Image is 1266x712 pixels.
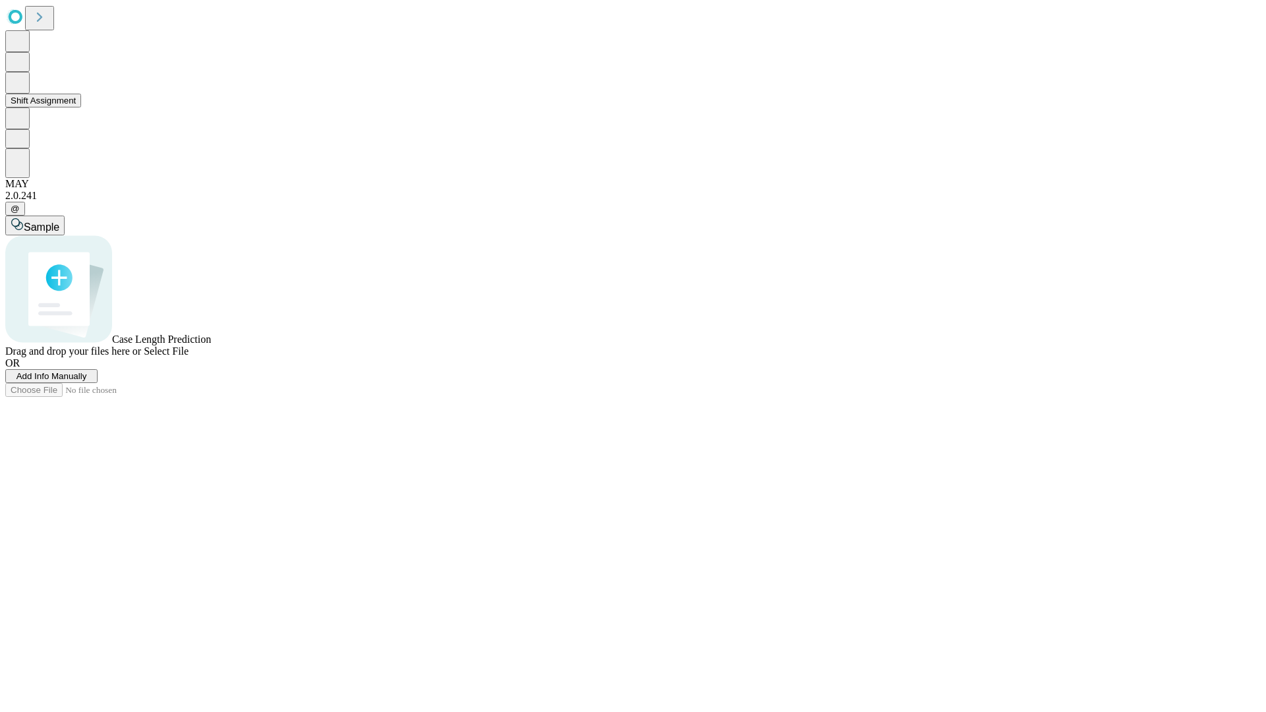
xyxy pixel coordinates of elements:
[5,216,65,235] button: Sample
[24,222,59,233] span: Sample
[5,357,20,369] span: OR
[16,371,87,381] span: Add Info Manually
[5,202,25,216] button: @
[144,345,189,357] span: Select File
[5,178,1261,190] div: MAY
[5,345,141,357] span: Drag and drop your files here or
[112,334,211,345] span: Case Length Prediction
[5,190,1261,202] div: 2.0.241
[11,204,20,214] span: @
[5,94,81,107] button: Shift Assignment
[5,369,98,383] button: Add Info Manually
